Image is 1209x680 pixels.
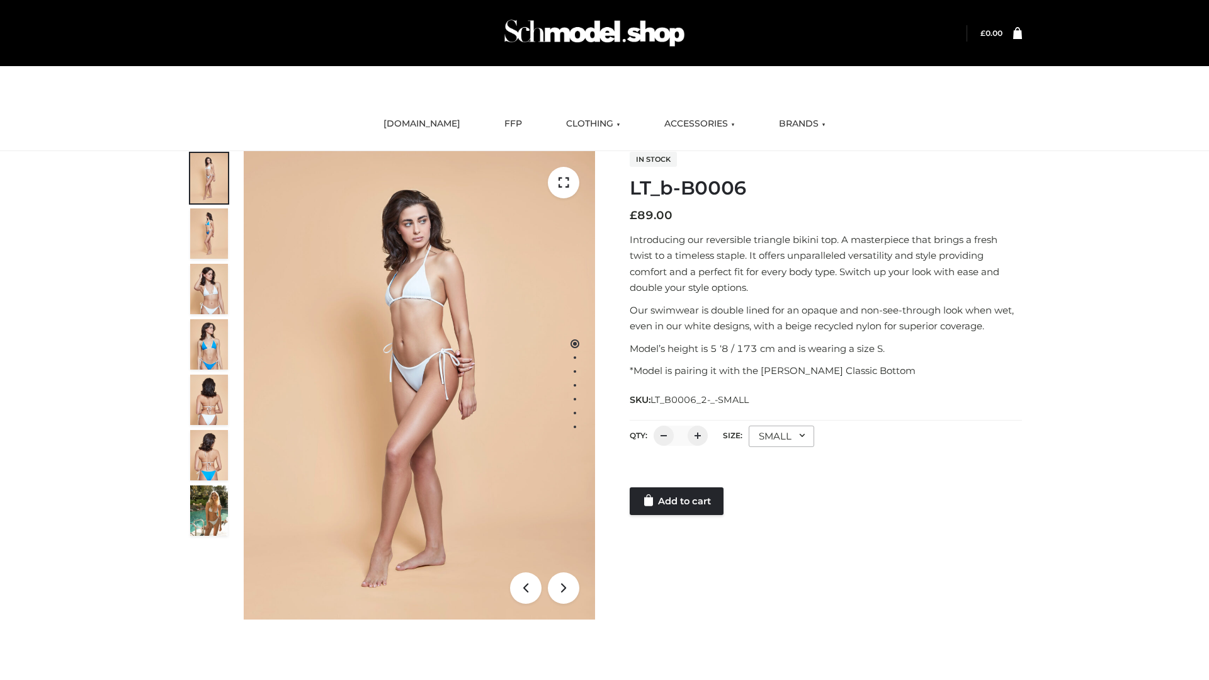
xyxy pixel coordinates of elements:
[500,8,689,58] img: Schmodel Admin 964
[723,431,742,440] label: Size:
[630,341,1022,357] p: Model’s height is 5 ‘8 / 173 cm and is wearing a size S.
[244,151,595,620] img: ArielClassicBikiniTop_CloudNine_AzureSky_OW114ECO_1
[630,487,724,515] a: Add to cart
[190,208,228,259] img: ArielClassicBikiniTop_CloudNine_AzureSky_OW114ECO_2-scaled.jpg
[749,426,814,447] div: SMALL
[557,110,630,138] a: CLOTHING
[630,177,1022,200] h1: LT_b-B0006
[980,28,985,38] span: £
[190,319,228,370] img: ArielClassicBikiniTop_CloudNine_AzureSky_OW114ECO_4-scaled.jpg
[769,110,835,138] a: BRANDS
[630,208,673,222] bdi: 89.00
[650,394,749,405] span: LT_B0006_2-_-SMALL
[495,110,531,138] a: FFP
[630,363,1022,379] p: *Model is pairing it with the [PERSON_NAME] Classic Bottom
[374,110,470,138] a: [DOMAIN_NAME]
[655,110,744,138] a: ACCESSORIES
[190,375,228,425] img: ArielClassicBikiniTop_CloudNine_AzureSky_OW114ECO_7-scaled.jpg
[980,28,1002,38] a: £0.00
[630,208,637,222] span: £
[630,232,1022,296] p: Introducing our reversible triangle bikini top. A masterpiece that brings a fresh twist to a time...
[630,392,750,407] span: SKU:
[190,485,228,536] img: Arieltop_CloudNine_AzureSky2.jpg
[190,430,228,480] img: ArielClassicBikiniTop_CloudNine_AzureSky_OW114ECO_8-scaled.jpg
[630,152,677,167] span: In stock
[190,264,228,314] img: ArielClassicBikiniTop_CloudNine_AzureSky_OW114ECO_3-scaled.jpg
[630,302,1022,334] p: Our swimwear is double lined for an opaque and non-see-through look when wet, even in our white d...
[630,431,647,440] label: QTY:
[190,153,228,203] img: ArielClassicBikiniTop_CloudNine_AzureSky_OW114ECO_1-scaled.jpg
[980,28,1002,38] bdi: 0.00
